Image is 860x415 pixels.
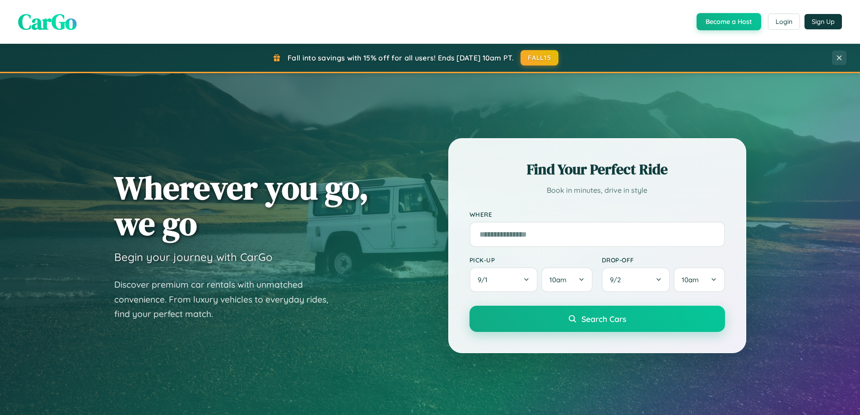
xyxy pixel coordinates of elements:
[18,7,77,37] span: CarGo
[470,306,725,332] button: Search Cars
[521,50,558,65] button: FALL15
[288,53,514,62] span: Fall into savings with 15% off for all users! Ends [DATE] 10am PT.
[114,277,340,322] p: Discover premium car rentals with unmatched convenience. From luxury vehicles to everyday rides, ...
[674,267,725,292] button: 10am
[114,250,273,264] h3: Begin your journey with CarGo
[682,275,699,284] span: 10am
[804,14,842,29] button: Sign Up
[697,13,761,30] button: Become a Host
[602,267,670,292] button: 9/2
[768,14,800,30] button: Login
[549,275,567,284] span: 10am
[478,275,492,284] span: 9 / 1
[581,314,626,324] span: Search Cars
[470,159,725,179] h2: Find Your Perfect Ride
[541,267,592,292] button: 10am
[610,275,625,284] span: 9 / 2
[114,170,369,241] h1: Wherever you go, we go
[470,210,725,218] label: Where
[470,256,593,264] label: Pick-up
[470,267,538,292] button: 9/1
[470,184,725,197] p: Book in minutes, drive in style
[602,256,725,264] label: Drop-off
